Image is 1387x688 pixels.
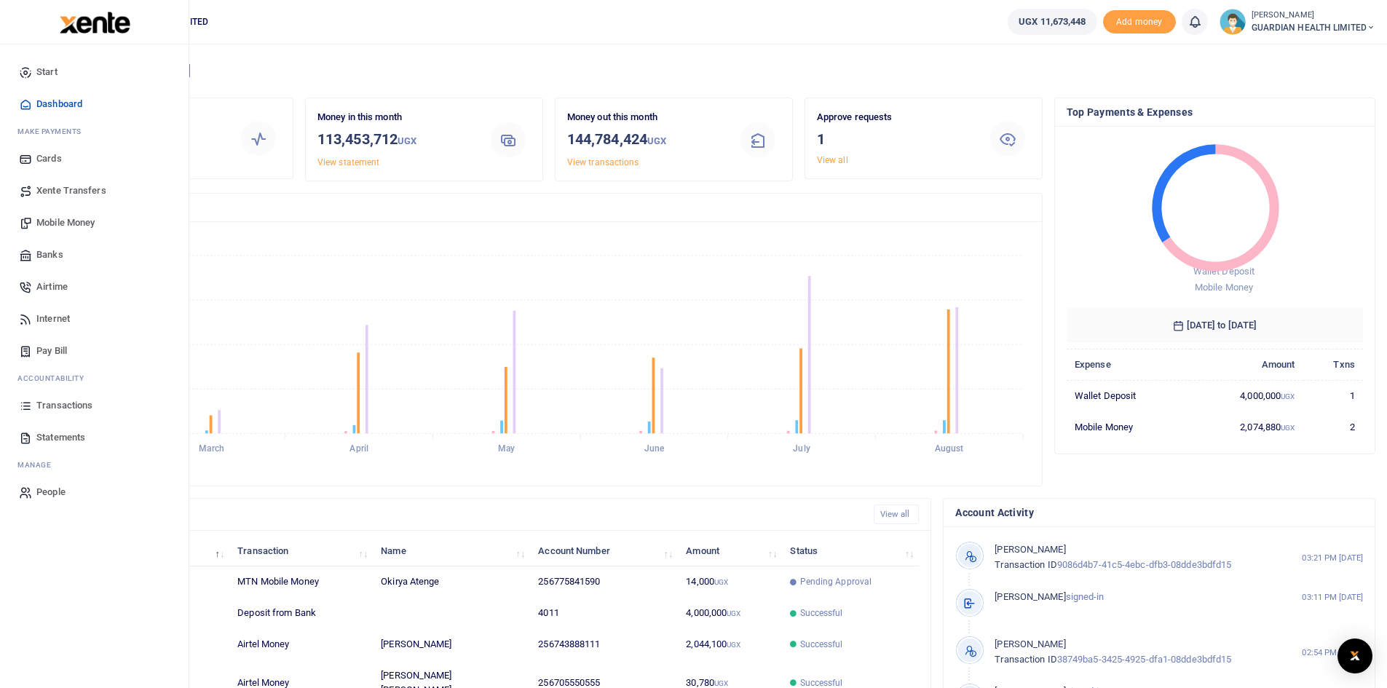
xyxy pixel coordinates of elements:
small: UGX [398,135,416,146]
tspan: July [793,444,810,454]
th: Name: activate to sort column ascending [373,535,530,566]
span: Pay Bill [36,344,67,358]
a: Internet [12,303,177,335]
a: Banks [12,239,177,271]
a: UGX 11,673,448 [1008,9,1096,35]
small: UGX [647,135,666,146]
th: Expense [1067,349,1190,380]
span: Successful [800,638,843,651]
tspan: April [349,444,368,454]
a: People [12,476,177,508]
span: Transactions [36,398,92,413]
th: Status: activate to sort column ascending [782,535,919,566]
li: Ac [12,367,177,390]
li: M [12,120,177,143]
td: 256743888111 [530,629,678,660]
span: anage [25,459,52,470]
tspan: March [199,444,224,454]
span: Dashboard [36,97,82,111]
th: Amount [1190,349,1303,380]
small: UGX [1281,424,1295,432]
a: Statements [12,422,177,454]
img: profile-user [1220,9,1246,35]
td: 2,044,100 [678,629,782,660]
td: 4,000,000 [1190,380,1303,411]
td: 14,000 [678,566,782,598]
span: Airtime [36,280,68,294]
td: 2 [1303,411,1363,442]
small: 03:11 PM [DATE] [1302,591,1363,604]
div: Open Intercom Messenger [1337,638,1372,673]
h4: Recent Transactions [68,507,862,523]
img: logo-large [60,12,130,33]
span: Internet [36,312,70,326]
small: UGX [727,641,740,649]
small: UGX [714,578,728,586]
td: Mobile Money [1067,411,1190,442]
h4: Transactions Overview [68,199,1030,216]
th: Account Number: activate to sort column ascending [530,535,678,566]
span: Banks [36,248,63,262]
h3: 113,453,712 [317,128,475,152]
li: Wallet ballance [1002,9,1102,35]
a: profile-user [PERSON_NAME] GUARDIAN HEALTH LIMITED [1220,9,1375,35]
td: [PERSON_NAME] [373,629,530,660]
small: UGX [1281,392,1295,400]
span: ake Payments [25,126,82,137]
span: Transaction ID [995,559,1056,570]
a: View all [874,505,920,524]
span: Mobile Money [1195,282,1253,293]
span: countability [28,373,84,384]
td: Wallet Deposit [1067,380,1190,411]
span: Mobile Money [36,216,95,230]
h3: 144,784,424 [567,128,724,152]
a: View transactions [567,157,639,167]
td: 4011 [530,598,678,629]
span: Successful [800,606,843,620]
tspan: August [935,444,964,454]
span: GUARDIAN HEALTH LIMITED [1252,21,1375,34]
small: [PERSON_NAME] [1252,9,1375,22]
span: [PERSON_NAME] [995,638,1065,649]
h4: Hello [PERSON_NAME] [55,63,1375,79]
th: Transaction: activate to sort column ascending [229,535,373,566]
a: Add money [1103,15,1176,26]
li: M [12,454,177,476]
th: Txns [1303,349,1363,380]
td: Okirya Atenge [373,566,530,598]
tspan: June [644,444,665,454]
a: Xente Transfers [12,175,177,207]
a: View all [817,155,848,165]
p: 38749ba5-3425-4925-dfa1-08dde3bdfd15 [995,637,1271,668]
td: MTN Mobile Money [229,566,373,598]
a: View statement [317,157,379,167]
a: Airtime [12,271,177,303]
td: 4,000,000 [678,598,782,629]
th: Amount: activate to sort column ascending [678,535,782,566]
small: UGX [727,609,740,617]
h4: Top Payments & Expenses [1067,104,1363,120]
span: Cards [36,151,62,166]
p: signed-in [995,590,1271,605]
span: Add money [1103,10,1176,34]
a: Mobile Money [12,207,177,239]
small: 02:54 PM [DATE] [1302,647,1363,659]
a: Cards [12,143,177,175]
span: Pending Approval [800,575,872,588]
span: [PERSON_NAME] [995,544,1065,555]
p: Approve requests [817,110,974,125]
tspan: May [498,444,515,454]
td: Airtel Money [229,629,373,660]
h4: Account Activity [955,505,1363,521]
p: 9086d4b7-41c5-4ebc-dfb3-08dde3bdfd15 [995,542,1271,573]
a: Dashboard [12,88,177,120]
td: 1 [1303,380,1363,411]
p: Money in this month [317,110,475,125]
td: 2,074,880 [1190,411,1303,442]
li: Toup your wallet [1103,10,1176,34]
td: 256775841590 [530,566,678,598]
span: [PERSON_NAME] [995,591,1065,602]
td: Deposit from Bank [229,598,373,629]
span: Wallet Deposit [1193,266,1254,277]
a: logo-small logo-large logo-large [58,16,130,27]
